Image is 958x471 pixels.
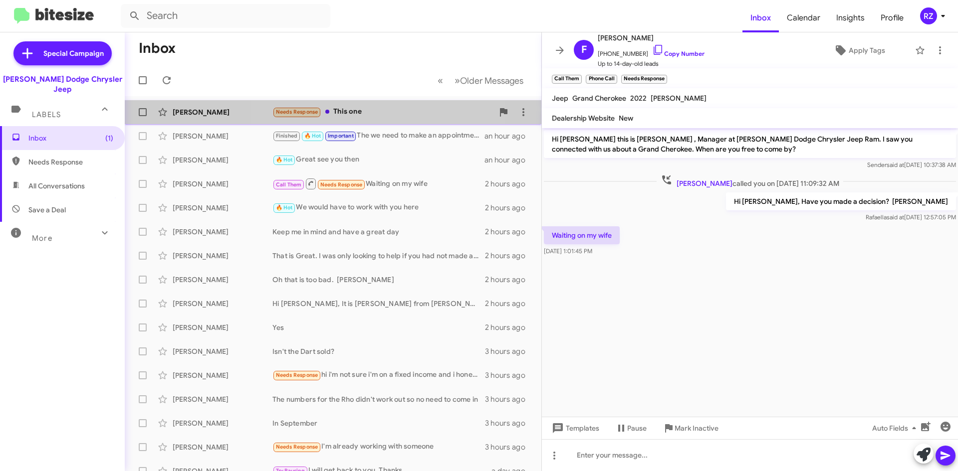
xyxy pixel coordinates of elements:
[675,419,718,437] span: Mark Inactive
[864,419,928,437] button: Auto Fields
[432,70,449,91] button: Previous
[432,70,529,91] nav: Page navigation example
[779,3,828,32] a: Calendar
[272,251,485,261] div: That is Great. I was only looking to help if you had not made a decision. [PERSON_NAME]
[572,94,626,103] span: Grand Cherokee
[651,94,707,103] span: [PERSON_NAME]
[272,130,484,142] div: The we need to make an appointment. When are you available? Let me know [PERSON_NAME]
[485,251,533,261] div: 2 hours ago
[460,75,523,86] span: Older Messages
[173,155,272,165] div: [PERSON_NAME]
[173,203,272,213] div: [PERSON_NAME]
[627,419,647,437] span: Pause
[173,107,272,117] div: [PERSON_NAME]
[173,322,272,332] div: [PERSON_NAME]
[581,42,587,58] span: F
[173,179,272,189] div: [PERSON_NAME]
[272,154,484,165] div: Great see you then
[276,372,318,378] span: Needs Response
[173,394,272,404] div: [PERSON_NAME]
[849,41,885,59] span: Apply Tags
[485,442,533,452] div: 3 hours ago
[607,419,655,437] button: Pause
[920,7,937,24] div: RZ
[887,161,904,168] span: said at
[328,133,354,139] span: Important
[552,94,568,103] span: Jeep
[552,114,615,123] span: Dealership Website
[630,94,647,103] span: 2022
[677,179,732,188] span: [PERSON_NAME]
[173,346,272,356] div: [PERSON_NAME]
[13,41,112,65] a: Special Campaign
[276,133,298,139] span: Finished
[304,133,321,139] span: 🔥 Hot
[272,275,485,285] div: Oh that is too bad. [PERSON_NAME]
[808,41,910,59] button: Apply Tags
[121,4,330,28] input: Search
[28,205,66,215] span: Save a Deal
[485,227,533,237] div: 2 hours ago
[276,109,318,115] span: Needs Response
[657,174,843,188] span: called you on [DATE] 11:09:32 AM
[276,204,293,211] span: 🔥 Hot
[438,74,443,87] span: «
[272,322,485,332] div: Yes
[173,370,272,380] div: [PERSON_NAME]
[173,418,272,428] div: [PERSON_NAME]
[28,133,113,143] span: Inbox
[542,419,607,437] button: Templates
[742,3,779,32] a: Inbox
[276,181,302,188] span: Call Them
[173,251,272,261] div: [PERSON_NAME]
[173,442,272,452] div: [PERSON_NAME]
[887,213,904,221] span: said at
[139,40,176,56] h1: Inbox
[619,114,633,123] span: New
[484,155,533,165] div: an hour ago
[873,3,912,32] a: Profile
[598,59,705,69] span: Up to 14-day-old leads
[272,299,485,309] div: Hi [PERSON_NAME], It is [PERSON_NAME] from [PERSON_NAME] in [GEOGRAPHIC_DATA] So when would you l...
[866,213,956,221] span: Rafaella [DATE] 12:57:05 PM
[485,394,533,404] div: 3 hours ago
[485,299,533,309] div: 2 hours ago
[485,370,533,380] div: 3 hours ago
[485,179,533,189] div: 2 hours ago
[173,227,272,237] div: [PERSON_NAME]
[272,346,485,356] div: Isn't the Dart sold?
[105,133,113,143] span: (1)
[544,226,620,244] p: Waiting on my wife
[485,322,533,332] div: 2 hours ago
[272,177,485,190] div: Waiting on my wife
[173,131,272,141] div: [PERSON_NAME]
[449,70,529,91] button: Next
[28,181,85,191] span: All Conversations
[828,3,873,32] span: Insights
[272,369,485,381] div: hi i'm not sure i'm on a fixed income and i honestly don't know if i can afford it. my credit is ...
[272,106,493,118] div: This one
[276,444,318,450] span: Needs Response
[272,441,485,453] div: I'm already working with someone
[550,419,599,437] span: Templates
[598,44,705,59] span: [PHONE_NUMBER]
[43,48,104,58] span: Special Campaign
[598,32,705,44] span: [PERSON_NAME]
[173,275,272,285] div: [PERSON_NAME]
[621,75,667,84] small: Needs Response
[272,227,485,237] div: Keep me in mind and have a great day
[726,192,956,210] p: Hi [PERSON_NAME], Have you made a decision? [PERSON_NAME]
[867,161,956,168] span: Sender [DATE] 10:37:38 AM
[485,346,533,356] div: 3 hours ago
[272,418,485,428] div: In September
[272,202,485,213] div: We would have to work with you here
[28,157,113,167] span: Needs Response
[652,50,705,57] a: Copy Number
[872,419,920,437] span: Auto Fields
[552,75,582,84] small: Call Them
[272,394,485,404] div: The numbers for the Rho didn't work out so no need to come in
[320,181,363,188] span: Needs Response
